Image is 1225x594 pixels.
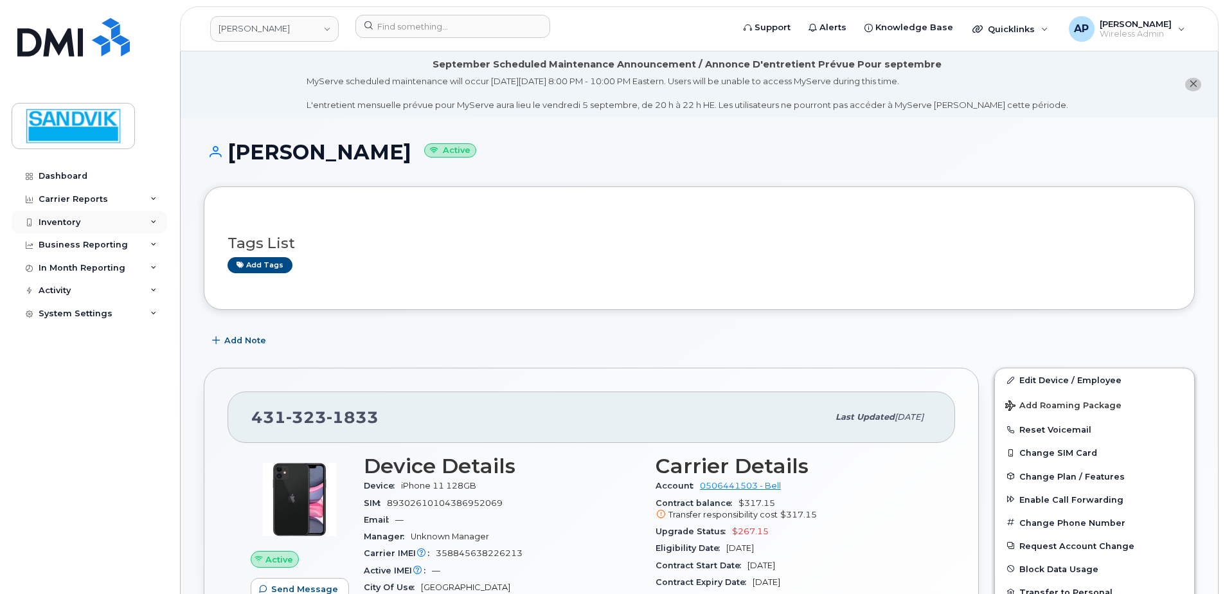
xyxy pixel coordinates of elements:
[251,408,379,427] span: 431
[700,481,781,491] a: 0506441503 - Bell
[836,412,895,422] span: Last updated
[995,511,1194,534] button: Change Phone Number
[995,557,1194,580] button: Block Data Usage
[656,561,747,570] span: Contract Start Date
[726,543,754,553] span: [DATE]
[228,257,292,273] a: Add tags
[387,498,503,508] span: 89302610104386952069
[995,441,1194,464] button: Change SIM Card
[395,515,404,525] span: —
[1019,494,1123,504] span: Enable Call Forwarding
[753,577,780,587] span: [DATE]
[364,548,436,558] span: Carrier IMEI
[364,532,411,541] span: Manager
[747,561,775,570] span: [DATE]
[424,143,476,158] small: Active
[432,566,440,575] span: —
[436,548,523,558] span: 358845638226213
[995,488,1194,511] button: Enable Call Forwarding
[995,418,1194,441] button: Reset Voicemail
[224,334,266,346] span: Add Note
[656,577,753,587] span: Contract Expiry Date
[364,515,395,525] span: Email
[1019,471,1125,481] span: Change Plan / Features
[656,526,732,536] span: Upgrade Status
[732,526,769,536] span: $267.15
[364,498,387,508] span: SIM
[656,498,738,508] span: Contract balance
[895,412,924,422] span: [DATE]
[411,532,489,541] span: Unknown Manager
[656,498,932,521] span: $317.15
[995,368,1194,392] a: Edit Device / Employee
[995,392,1194,418] button: Add Roaming Package
[364,566,432,575] span: Active IMEI
[265,553,293,566] span: Active
[1185,78,1201,91] button: close notification
[307,75,1068,111] div: MyServe scheduled maintenance will occur [DATE][DATE] 8:00 PM - 10:00 PM Eastern. Users will be u...
[780,510,817,519] span: $317.15
[286,408,326,427] span: 323
[656,543,726,553] span: Eligibility Date
[995,534,1194,557] button: Request Account Change
[1005,401,1122,413] span: Add Roaming Package
[668,510,778,519] span: Transfer responsibility cost
[433,58,942,71] div: September Scheduled Maintenance Announcement / Annonce D'entretient Prévue Pour septembre
[204,141,1195,163] h1: [PERSON_NAME]
[204,329,277,352] button: Add Note
[421,582,510,592] span: [GEOGRAPHIC_DATA]
[401,481,476,491] span: iPhone 11 128GB
[995,465,1194,488] button: Change Plan / Features
[261,461,338,538] img: iPhone_11.jpg
[656,481,700,491] span: Account
[364,582,421,592] span: City Of Use
[364,481,401,491] span: Device
[656,455,932,478] h3: Carrier Details
[364,455,640,478] h3: Device Details
[228,235,1171,251] h3: Tags List
[326,408,379,427] span: 1833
